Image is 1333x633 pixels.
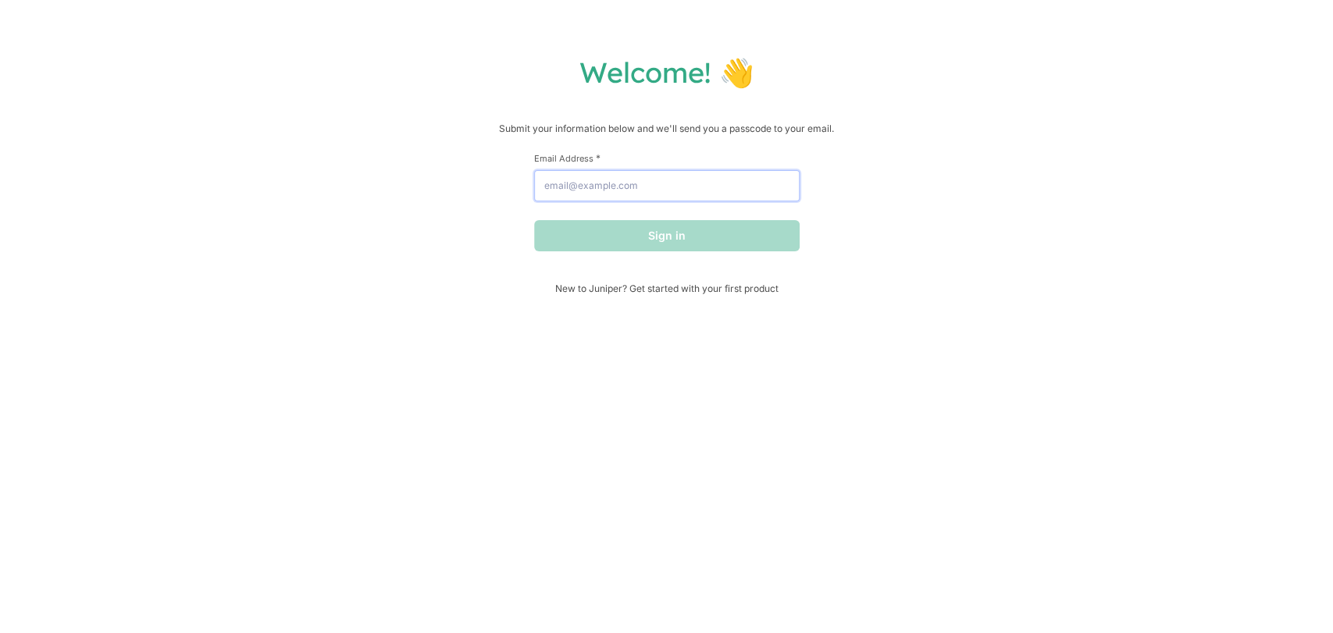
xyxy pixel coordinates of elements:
input: email@example.com [534,170,800,201]
span: This field is required. [596,152,601,164]
label: Email Address [534,152,800,164]
p: Submit your information below and we'll send you a passcode to your email. [16,121,1317,137]
span: New to Juniper? Get started with your first product [534,283,800,294]
h1: Welcome! 👋 [16,55,1317,90]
